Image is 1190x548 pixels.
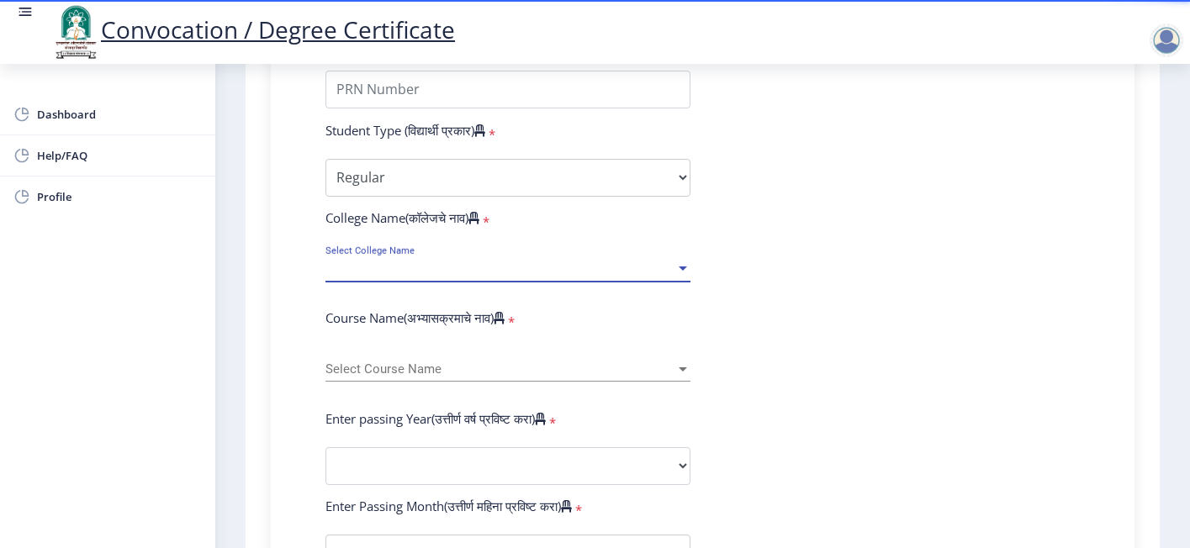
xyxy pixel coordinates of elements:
input: PRN Number [325,71,690,108]
label: Enter passing Year(उत्तीर्ण वर्ष प्रविष्ट करा) [325,410,546,427]
span: Select Course Name [325,362,675,377]
label: Course Name(अभ्यासक्रमाचे नाव) [325,309,505,326]
a: Convocation / Degree Certificate [50,13,455,45]
img: logo [50,3,101,61]
span: Profile [37,187,202,207]
span: Help/FAQ [37,145,202,166]
label: College Name(कॉलेजचे नाव) [325,209,479,226]
label: Enter Passing Month(उत्तीर्ण महिना प्रविष्ट करा) [325,498,572,514]
label: Student Type (विद्यार्थी प्रकार) [325,122,485,139]
span: Select College Name [325,261,675,276]
span: Dashboard [37,104,202,124]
